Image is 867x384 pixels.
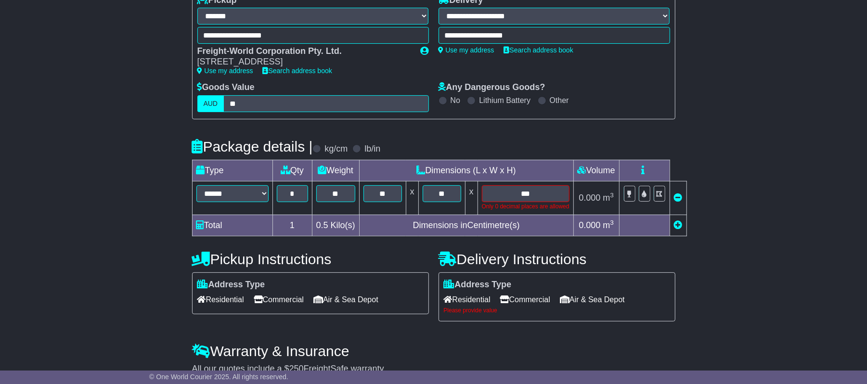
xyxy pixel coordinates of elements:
td: Weight [312,160,359,181]
h4: Delivery Instructions [439,251,675,267]
label: Any Dangerous Goods? [439,82,545,93]
label: AUD [197,95,224,112]
td: Qty [272,160,312,181]
span: Residential [444,292,491,307]
label: Goods Value [197,82,255,93]
td: x [465,181,478,215]
label: Address Type [197,280,265,290]
a: Use my address [439,46,494,54]
span: m [603,220,614,230]
div: Only 0 decimal places are allowed [482,202,569,211]
label: lb/in [364,144,380,154]
div: Please provide value [444,307,670,314]
span: 0.000 [579,193,600,203]
h4: Pickup Instructions [192,251,429,267]
a: Remove this item [674,193,683,203]
span: 0.000 [579,220,600,230]
span: Air & Sea Depot [313,292,378,307]
label: No [451,96,460,105]
span: Commercial [254,292,304,307]
td: 1 [272,215,312,236]
a: Use my address [197,67,253,75]
div: Freight-World Corporation Pty. Ltd. [197,46,411,57]
span: © One World Courier 2025. All rights reserved. [149,373,288,381]
h4: Package details | [192,139,313,154]
span: Air & Sea Depot [560,292,625,307]
td: Dimensions in Centimetre(s) [359,215,573,236]
label: kg/cm [324,144,348,154]
a: Add new item [674,220,683,230]
td: Kilo(s) [312,215,359,236]
div: [STREET_ADDRESS] [197,57,411,67]
span: Residential [197,292,244,307]
a: Search address book [504,46,573,54]
sup: 3 [610,219,614,226]
span: 250 [289,364,304,373]
label: Address Type [444,280,512,290]
a: Search address book [263,67,332,75]
span: 0.5 [316,220,328,230]
td: x [406,181,418,215]
label: Lithium Battery [479,96,531,105]
td: Dimensions (L x W x H) [359,160,573,181]
sup: 3 [610,192,614,199]
span: m [603,193,614,203]
h4: Warranty & Insurance [192,343,675,359]
td: Volume [573,160,619,181]
td: Type [192,160,272,181]
span: Commercial [500,292,550,307]
td: Total [192,215,272,236]
div: All our quotes include a $ FreightSafe warranty. [192,364,675,374]
label: Other [550,96,569,105]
